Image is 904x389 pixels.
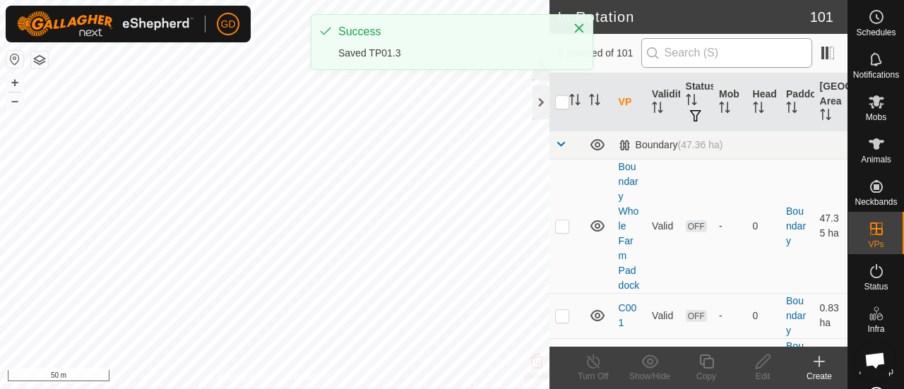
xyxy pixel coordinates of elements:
[868,240,884,249] span: VPs
[713,73,747,131] th: Mob
[6,92,23,109] button: –
[569,18,589,38] button: Close
[786,340,806,381] a: Boundary
[719,309,741,323] div: -
[747,338,780,383] td: 0
[861,155,891,164] span: Animals
[686,310,707,322] span: OFF
[678,139,723,150] span: (47.36 ha)
[859,367,893,376] span: Heatmap
[619,161,640,291] a: Boundary Whole Farm Paddock
[791,370,847,383] div: Create
[31,52,48,68] button: Map Layers
[680,73,713,131] th: Status
[6,51,23,68] button: Reset Map
[747,73,780,131] th: Head
[719,104,730,115] p-sorticon: Activate to sort
[820,111,831,122] p-sorticon: Activate to sort
[6,74,23,91] button: +
[686,96,697,107] p-sorticon: Activate to sort
[619,139,723,151] div: Boundary
[558,8,810,25] h2: In Rotation
[853,71,899,79] span: Notifications
[646,338,679,383] td: Valid
[569,96,581,107] p-sorticon: Activate to sort
[613,73,646,131] th: VP
[856,28,896,37] span: Schedules
[856,341,894,379] div: Open chat
[619,302,637,328] a: C001
[646,293,679,338] td: Valid
[867,325,884,333] span: Infra
[814,338,847,383] td: 0.99 ha
[810,6,833,28] span: 101
[646,73,679,131] th: Validity
[678,370,734,383] div: Copy
[719,219,741,234] div: -
[734,370,791,383] div: Edit
[288,371,330,383] a: Contact Us
[866,113,886,121] span: Mobs
[641,38,812,68] input: Search (S)
[747,159,780,293] td: 0
[814,73,847,131] th: [GEOGRAPHIC_DATA] Area
[221,17,236,32] span: GD
[565,370,621,383] div: Turn Off
[652,104,663,115] p-sorticon: Activate to sort
[786,295,806,336] a: Boundary
[780,73,814,131] th: Paddock
[17,11,194,37] img: Gallagher Logo
[589,96,600,107] p-sorticon: Activate to sort
[786,205,806,246] a: Boundary
[855,198,897,206] span: Neckbands
[786,104,797,115] p-sorticon: Activate to sort
[646,159,679,293] td: Valid
[686,220,707,232] span: OFF
[219,371,272,383] a: Privacy Policy
[864,282,888,291] span: Status
[814,293,847,338] td: 0.83 ha
[814,159,847,293] td: 47.35 ha
[338,23,559,40] div: Success
[753,104,764,115] p-sorticon: Activate to sort
[558,46,641,61] span: 0 selected of 101
[338,46,559,61] div: Saved TP01.3
[621,370,678,383] div: Show/Hide
[747,293,780,338] td: 0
